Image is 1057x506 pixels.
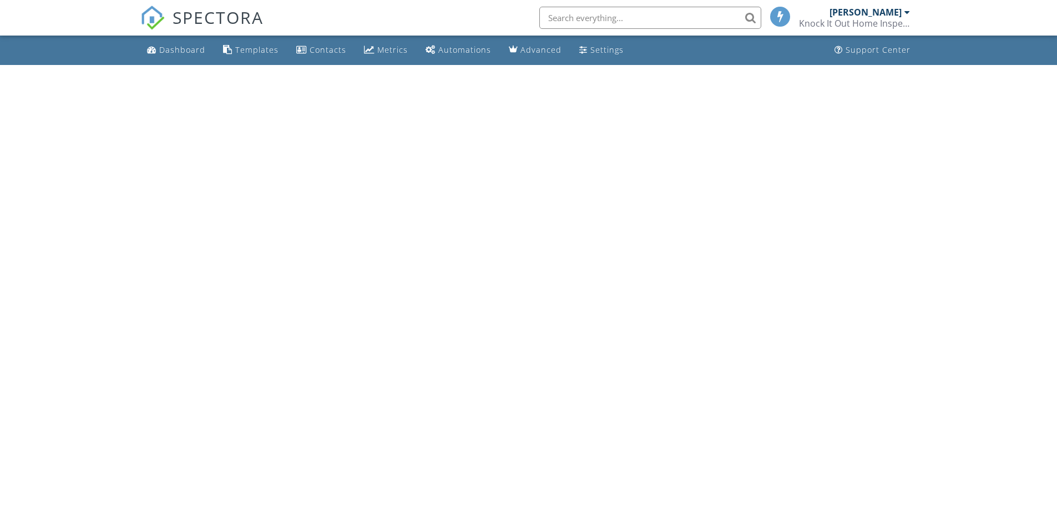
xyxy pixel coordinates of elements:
[235,44,279,55] div: Templates
[421,40,495,61] a: Automations (Basic)
[140,6,165,30] img: The Best Home Inspection Software - Spectora
[590,44,624,55] div: Settings
[830,7,902,18] div: [PERSON_NAME]
[830,40,915,61] a: Support Center
[520,44,562,55] div: Advanced
[173,6,264,29] span: SPECTORA
[219,40,283,61] a: Templates
[360,40,412,61] a: Metrics
[292,40,351,61] a: Contacts
[140,15,264,38] a: SPECTORA
[310,44,346,55] div: Contacts
[575,40,628,61] a: Settings
[504,40,566,61] a: Advanced
[539,7,761,29] input: Search everything...
[846,44,911,55] div: Support Center
[438,44,491,55] div: Automations
[377,44,408,55] div: Metrics
[143,40,210,61] a: Dashboard
[799,18,910,29] div: Knock It Out Home Inspections
[159,44,205,55] div: Dashboard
